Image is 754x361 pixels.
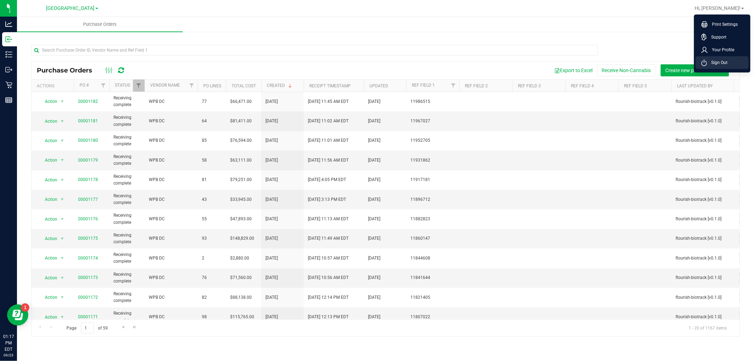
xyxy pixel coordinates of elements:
[369,83,388,88] a: Updated
[58,97,67,106] span: select
[676,98,731,105] span: flourish-biotrack [v0.1.0]
[410,255,455,262] span: 11844608
[113,310,140,324] span: Receiving complete
[46,5,95,11] span: [GEOGRAPHIC_DATA]
[5,66,12,73] inline-svg: Outbound
[265,255,278,262] span: [DATE]
[186,80,198,92] a: Filter
[676,176,731,183] span: flourish-biotrack [v0.1.0]
[309,83,351,88] a: Receipt Timestamp
[78,197,98,202] a: 00001177
[683,322,732,333] span: 1 - 20 of 1167 items
[113,134,140,147] span: Receiving complete
[149,157,193,164] span: WPB DC
[149,137,193,144] span: WPB DC
[202,255,222,262] span: 2
[58,253,67,263] span: select
[701,34,746,41] a: Support
[696,56,749,69] li: Sign Out
[265,176,278,183] span: [DATE]
[81,322,94,333] input: 1
[230,294,252,301] span: $88,138.00
[410,98,455,105] span: 11986515
[113,114,140,128] span: Receiving complete
[308,118,349,124] span: [DATE] 11:02 AM EDT
[661,64,729,76] button: Create new purchase order
[368,196,380,203] span: [DATE]
[58,234,67,244] span: select
[149,98,193,105] span: WPB DC
[676,137,731,144] span: flourish-biotrack [v0.1.0]
[265,98,278,105] span: [DATE]
[308,176,346,183] span: [DATE] 4:05 PM EDT
[368,137,380,144] span: [DATE]
[78,177,98,182] a: 00001178
[695,5,741,11] span: Hi, [PERSON_NAME]!
[39,273,58,283] span: Action
[308,314,349,320] span: [DATE] 12:13 PM EDT
[571,83,594,88] a: Ref Field 4
[113,291,140,304] span: Receiving complete
[58,116,67,126] span: select
[202,196,222,203] span: 43
[39,214,58,224] span: Action
[368,157,380,164] span: [DATE]
[308,294,349,301] span: [DATE] 12:14 PM EDT
[58,214,67,224] span: select
[113,95,140,108] span: Receiving complete
[202,157,222,164] span: 58
[368,216,380,222] span: [DATE]
[368,294,380,301] span: [DATE]
[202,118,222,124] span: 64
[230,314,254,320] span: $115,765.00
[149,196,193,203] span: WPB DC
[78,295,98,300] a: 00001172
[74,21,126,28] span: Purchase Orders
[308,235,349,242] span: [DATE] 11:49 AM EDT
[113,271,140,285] span: Receiving complete
[308,216,349,222] span: [DATE] 11:13 AM EDT
[265,216,278,222] span: [DATE]
[265,157,278,164] span: [DATE]
[676,314,731,320] span: flourish-biotrack [v0.1.0]
[78,99,98,104] a: 00001182
[39,253,58,263] span: Action
[412,83,435,88] a: Ref Field 1
[676,196,731,203] span: flourish-biotrack [v0.1.0]
[676,294,731,301] span: flourish-biotrack [v0.1.0]
[708,21,738,28] span: Print Settings
[130,322,140,332] a: Go to the last page
[78,236,98,241] a: 00001175
[31,45,598,56] input: Search Purchase Order ID, Vendor Name and Ref Field 1
[58,155,67,165] span: select
[58,312,67,322] span: select
[308,98,349,105] span: [DATE] 11:45 AM EDT
[665,68,724,73] span: Create new purchase order
[202,98,222,105] span: 77
[113,212,140,226] span: Receiving complete
[308,274,349,281] span: [DATE] 10:56 AM EDT
[410,274,455,281] span: 11841644
[149,176,193,183] span: WPB DC
[37,66,99,74] span: Purchase Orders
[308,157,349,164] span: [DATE] 11:56 AM EDT
[39,194,58,204] span: Action
[202,216,222,222] span: 55
[149,274,193,281] span: WPB DC
[80,83,89,88] a: PO #
[149,235,193,242] span: WPB DC
[308,137,349,144] span: [DATE] 11:01 AM EDT
[707,34,726,41] span: Support
[597,64,655,76] button: Receive Non-Cannabis
[39,312,58,322] span: Action
[78,275,98,280] a: 00001173
[550,64,597,76] button: Export to Excel
[410,118,455,124] span: 11967027
[202,137,222,144] span: 85
[58,175,67,185] span: select
[368,118,380,124] span: [DATE]
[230,196,252,203] span: $33,945.00
[368,314,380,320] span: [DATE]
[78,118,98,123] a: 00001181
